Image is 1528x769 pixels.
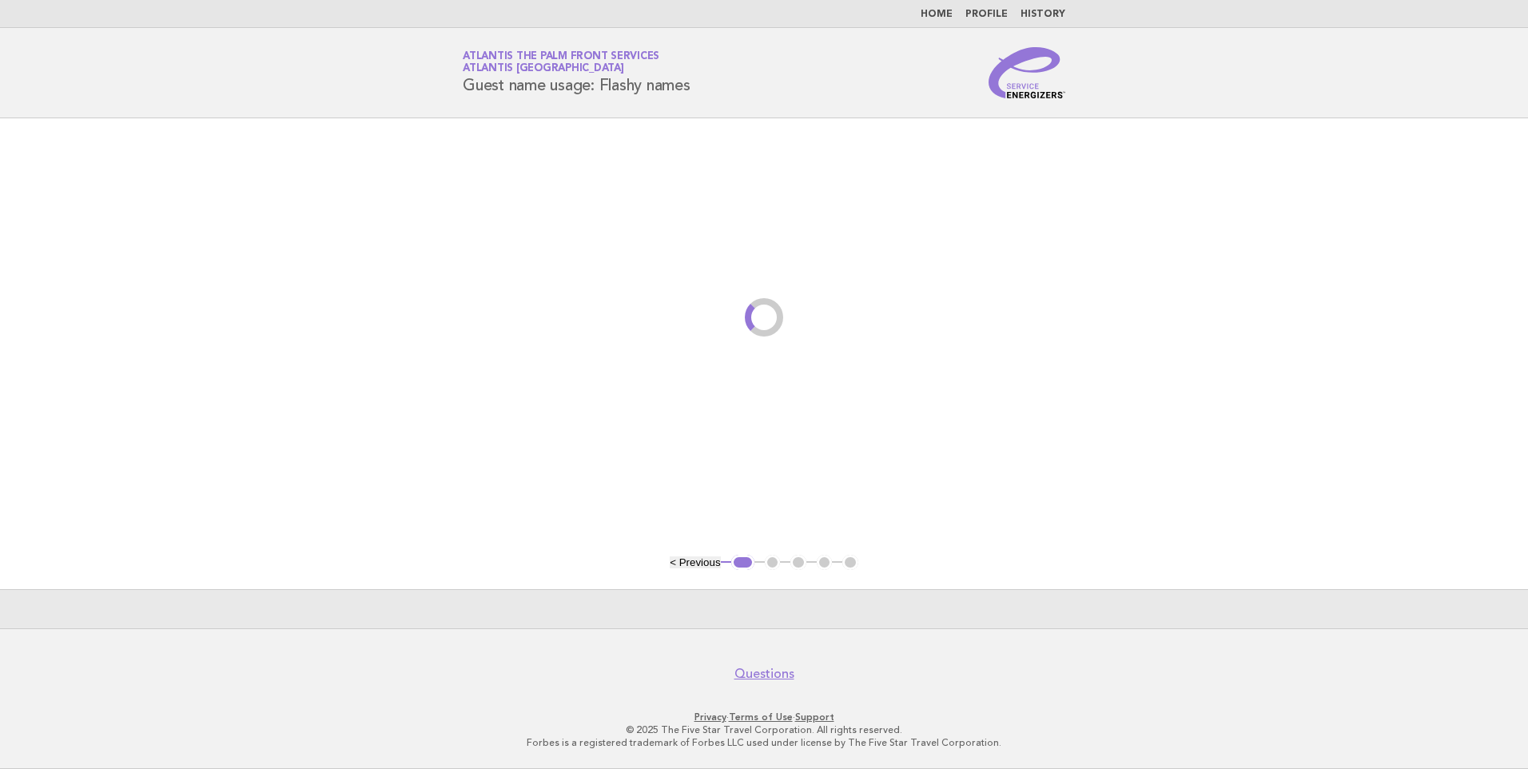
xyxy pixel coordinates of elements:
img: Service Energizers [989,47,1065,98]
p: © 2025 The Five Star Travel Corporation. All rights reserved. [275,723,1253,736]
p: Forbes is a registered trademark of Forbes LLC used under license by The Five Star Travel Corpora... [275,736,1253,749]
a: Privacy [694,711,726,723]
p: · · [275,711,1253,723]
a: Home [921,10,953,19]
a: Support [795,711,834,723]
a: Questions [734,666,794,682]
a: History [1021,10,1065,19]
a: Atlantis The Palm Front ServicesAtlantis [GEOGRAPHIC_DATA] [463,51,659,74]
a: Profile [965,10,1008,19]
span: Atlantis [GEOGRAPHIC_DATA] [463,64,624,74]
a: Terms of Use [729,711,793,723]
h1: Guest name usage: Flashy names [463,52,690,94]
